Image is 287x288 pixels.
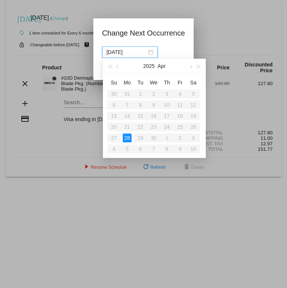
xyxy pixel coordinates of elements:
td: 4/28/2025 [121,132,134,143]
button: Apr [158,59,166,73]
button: 2025 [143,59,155,73]
input: Select date [107,48,147,56]
th: Thu [160,77,173,88]
button: Previous month (PageUp) [114,59,122,73]
button: Update [102,62,134,76]
th: Tue [134,77,147,88]
th: Sat [187,77,200,88]
button: Last year (Control + left) [106,59,114,73]
th: Fri [173,77,187,88]
th: Mon [121,77,134,88]
button: Next month (PageDown) [186,59,194,73]
th: Sun [107,77,121,88]
div: 28 [123,134,132,142]
th: Wed [147,77,160,88]
h1: Change Next Occurrence [102,27,185,39]
button: Next year (Control + right) [195,59,203,73]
